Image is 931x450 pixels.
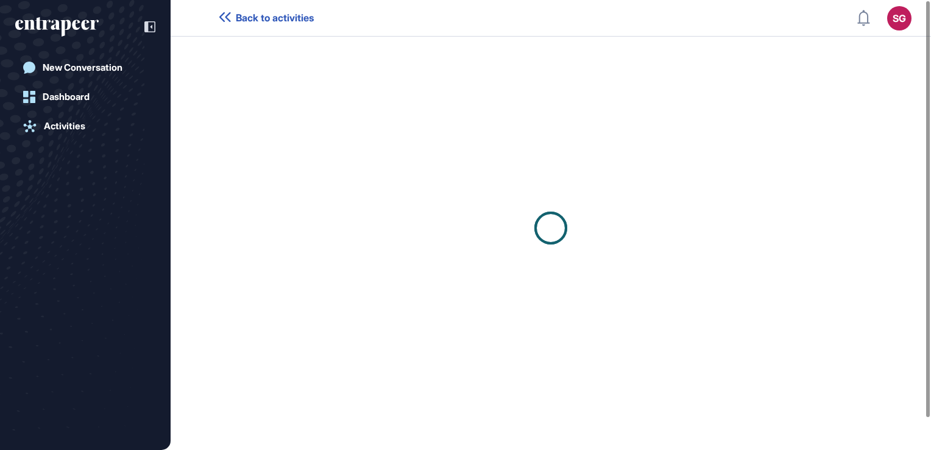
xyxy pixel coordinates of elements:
div: Activities [44,121,85,132]
div: entrapeer-logo [15,17,99,37]
div: Dashboard [43,91,90,102]
span: Back to activities [236,12,314,24]
button: SG [887,6,912,30]
div: New Conversation [43,62,122,73]
a: Dashboard [15,85,155,109]
a: Back to activities [219,12,314,24]
a: Activities [15,114,155,138]
a: New Conversation [15,55,155,80]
